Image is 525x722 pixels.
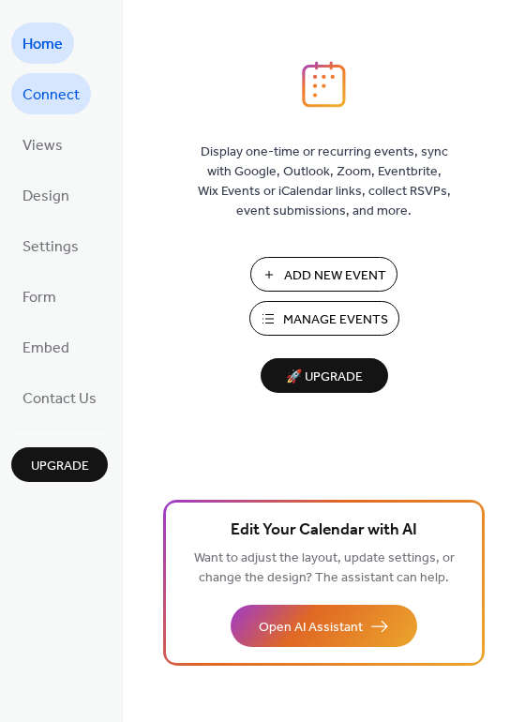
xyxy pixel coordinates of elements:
[22,30,63,60] span: Home
[302,61,345,108] img: logo_icon.svg
[11,326,81,368] a: Embed
[11,73,91,114] a: Connect
[250,257,397,292] button: Add New Event
[11,174,81,216] a: Design
[194,546,455,591] span: Want to adjust the layout, update settings, or change the design? The assistant can help.
[198,143,451,221] span: Display one-time or recurring events, sync with Google, Outlook, Zoom, Eventbrite, Wix Events or ...
[259,618,363,638] span: Open AI Assistant
[231,605,417,647] button: Open AI Assistant
[272,365,377,390] span: 🚀 Upgrade
[249,301,399,336] button: Manage Events
[22,283,56,313] span: Form
[261,358,388,393] button: 🚀 Upgrade
[231,518,417,544] span: Edit Your Calendar with AI
[22,384,97,414] span: Contact Us
[31,457,89,476] span: Upgrade
[11,225,90,266] a: Settings
[22,233,79,263] span: Settings
[283,310,388,330] span: Manage Events
[22,334,69,364] span: Embed
[284,266,386,286] span: Add New Event
[11,377,108,418] a: Contact Us
[22,131,63,161] span: Views
[22,81,80,111] span: Connect
[11,124,74,165] a: Views
[11,447,108,482] button: Upgrade
[22,182,69,212] span: Design
[11,276,67,317] a: Form
[11,23,74,64] a: Home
